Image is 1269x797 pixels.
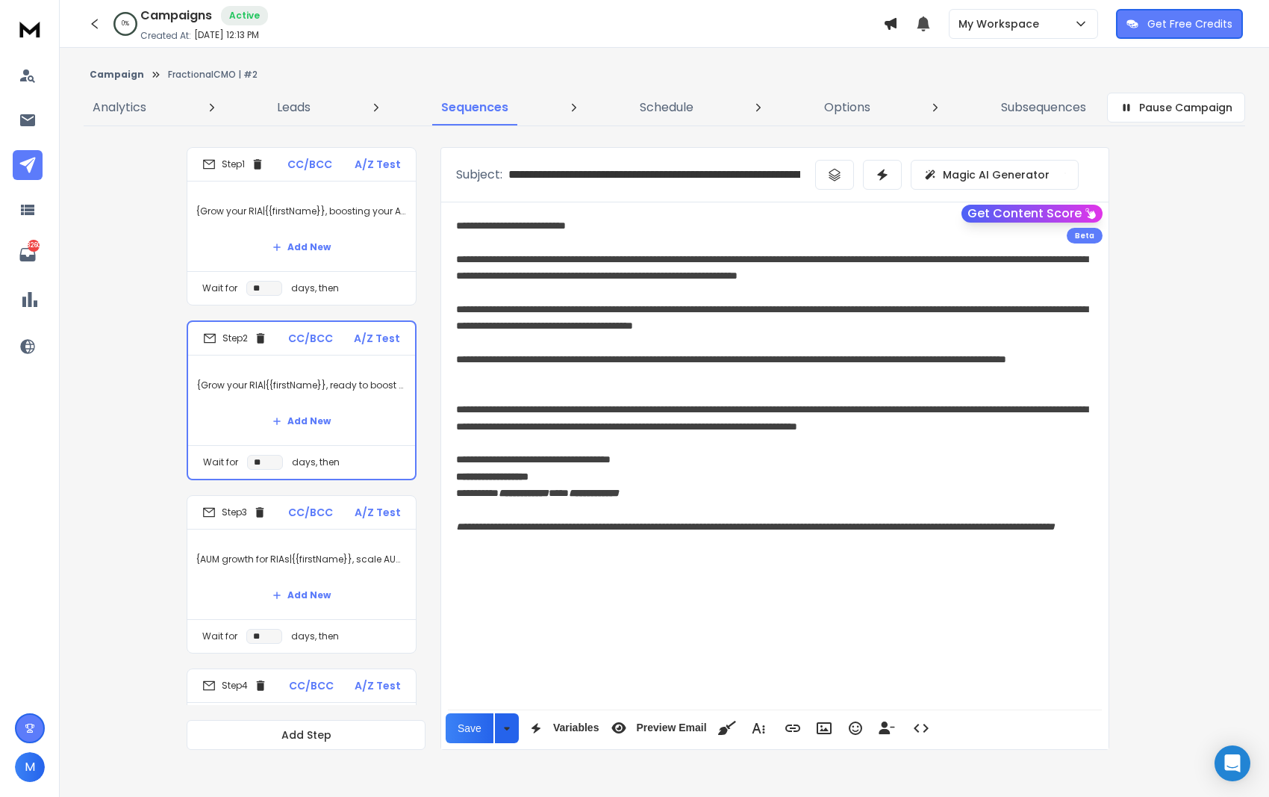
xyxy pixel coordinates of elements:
p: Sequences [441,99,508,117]
div: Open Intercom Messenger [1215,745,1250,781]
a: Options [815,90,879,125]
button: Insert Link (⌘K) [779,713,807,743]
button: M [15,752,45,782]
a: Schedule [631,90,702,125]
div: Step 4 [202,679,267,692]
p: CC/BCC [289,678,334,693]
p: Subsequences [1001,99,1086,117]
div: Active [221,6,268,25]
p: Analytics [93,99,146,117]
button: Add New [261,232,343,262]
button: Preview Email [605,713,709,743]
button: Variables [522,713,602,743]
p: Options [824,99,870,117]
p: days, then [292,456,340,468]
p: Get Free Credits [1147,16,1232,31]
button: Get Free Credits [1116,9,1243,39]
p: {Grow your RIA|{{firstName}}, boosting your AUM?|Increase your AUM [DATE]} [196,190,407,232]
p: {Grow your RIA|{{firstName}}, ready to boost AUM?|Increase your AUM [DATE]} [197,365,406,406]
img: logo [15,15,45,43]
div: Beta [1067,228,1103,244]
button: Code View [907,713,935,743]
p: A/Z Test [355,505,401,520]
button: Magic AI Generator [911,160,1079,190]
div: Step 3 [202,506,266,519]
div: Step 2 [203,332,267,345]
p: [DATE] 12:13 PM [194,29,259,41]
button: More Text [744,713,773,743]
button: Pause Campaign [1107,93,1245,123]
p: A/Z Test [355,678,401,693]
p: 0 % [122,19,129,28]
h1: Campaigns [140,7,212,25]
p: 8260 [28,240,40,252]
div: Step 1 [202,158,264,171]
span: Variables [550,722,602,734]
button: Emoticons [841,713,870,743]
p: Magic AI Generator [943,167,1050,182]
a: Subsequences [992,90,1095,125]
span: Preview Email [633,722,709,734]
a: 8260 [13,240,43,270]
button: Insert Image (⌘P) [810,713,838,743]
button: Insert Unsubscribe Link [873,713,901,743]
p: My Workspace [958,16,1045,31]
p: FractionalCMO | #2 [168,69,258,81]
button: Add New [261,580,343,610]
p: days, then [291,282,339,294]
p: Schedule [640,99,693,117]
a: Sequences [432,90,517,125]
li: Step1CC/BCCA/Z Test{Grow your RIA|{{firstName}}, boosting your AUM?|Increase your AUM [DATE]}Add ... [187,147,417,306]
button: Get Content Score [961,205,1103,223]
button: Clean HTML [713,713,741,743]
p: Created At: [140,30,191,42]
p: Leads [277,99,311,117]
a: Analytics [84,90,155,125]
a: Leads [268,90,319,125]
p: {AUM growth for RIAs|{{firstName}}, scale AUM?|AUM growth [DATE]} [196,539,407,580]
p: A/Z Test [354,331,400,346]
p: Wait for [203,456,238,468]
li: Step3CC/BCCA/Z Test{AUM growth for RIAs|{{firstName}}, scale AUM?|AUM growth [DATE]}Add NewWait f... [187,495,417,654]
p: Subject: [456,166,502,184]
p: days, then [291,630,339,642]
p: Wait for [202,630,237,642]
button: Campaign [90,69,144,81]
button: Add New [261,406,343,436]
p: CC/BCC [287,157,332,172]
p: Wait for [202,282,237,294]
p: CC/BCC [288,331,333,346]
button: Add Step [187,720,425,750]
button: Save [446,713,493,743]
li: Step2CC/BCCA/Z Test{Grow your RIA|{{firstName}}, ready to boost AUM?|Increase your AUM [DATE]}Add... [187,320,417,480]
p: A/Z Test [355,157,401,172]
p: CC/BCC [288,505,333,520]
